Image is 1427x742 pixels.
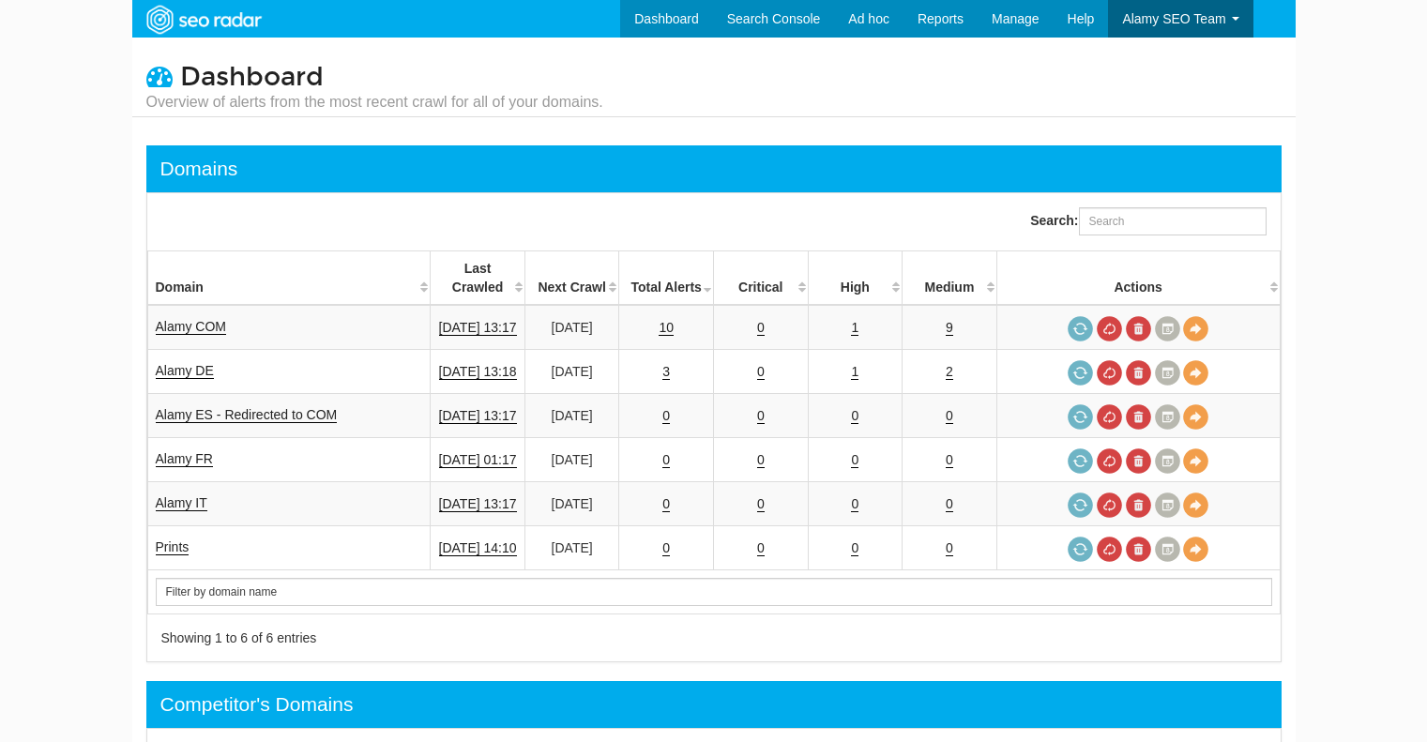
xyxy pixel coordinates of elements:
[524,394,619,438] td: [DATE]
[439,408,517,424] a: [DATE] 13:17
[1183,492,1208,518] a: View Domain Overview
[851,364,858,380] a: 1
[1126,537,1151,562] a: Delete most recent audit
[1183,316,1208,341] a: View Domain Overview
[156,319,226,335] a: Alamy COM
[1068,11,1095,26] span: Help
[524,305,619,350] td: [DATE]
[156,363,214,379] a: Alamy DE
[1068,537,1093,562] a: Request a crawl
[1097,360,1122,386] a: Cancel in-progress audit
[808,251,903,306] th: High: activate to sort column descending
[1126,316,1151,341] a: Delete most recent audit
[1030,207,1266,235] label: Search:
[757,452,765,468] a: 0
[757,496,765,512] a: 0
[757,540,765,556] a: 0
[848,11,889,26] span: Ad hoc
[1155,537,1180,562] a: Crawl History
[1155,404,1180,430] a: Crawl History
[946,540,953,556] a: 0
[1126,448,1151,474] a: Delete most recent audit
[662,408,670,424] a: 0
[851,408,858,424] a: 0
[524,438,619,482] td: [DATE]
[1068,492,1093,518] a: Request a crawl
[662,496,670,512] a: 0
[1126,360,1151,386] a: Delete most recent audit
[156,539,190,555] a: Prints
[903,251,997,306] th: Medium: activate to sort column descending
[662,452,670,468] a: 0
[851,452,858,468] a: 0
[156,578,1272,606] input: Search
[662,540,670,556] a: 0
[727,11,821,26] span: Search Console
[1126,404,1151,430] a: Delete most recent audit
[439,364,517,380] a: [DATE] 13:18
[1183,448,1208,474] a: View Domain Overview
[757,320,765,336] a: 0
[439,320,517,336] a: [DATE] 13:17
[1097,492,1122,518] a: Cancel in-progress audit
[1155,360,1180,386] a: Crawl History
[619,251,714,306] th: Total Alerts: activate to sort column ascending
[1155,448,1180,474] a: Crawl History
[524,350,619,394] td: [DATE]
[160,155,238,183] div: Domains
[146,63,173,89] i: 
[1122,11,1225,26] span: Alamy SEO Team
[851,320,858,336] a: 1
[439,540,517,556] a: [DATE] 14:10
[160,690,354,719] div: Competitor's Domains
[946,320,953,336] a: 9
[524,526,619,570] td: [DATE]
[156,407,338,423] a: Alamy ES - Redirected to COM
[996,251,1280,306] th: Actions: activate to sort column ascending
[161,628,691,647] div: Showing 1 to 6 of 6 entries
[1097,448,1122,474] a: Cancel in-progress audit
[439,496,517,512] a: [DATE] 13:17
[147,251,431,306] th: Domain: activate to sort column ascending
[524,482,619,526] td: [DATE]
[992,11,1040,26] span: Manage
[1068,316,1093,341] a: Request a crawl
[1097,537,1122,562] a: Cancel in-progress audit
[1183,404,1208,430] a: View Domain Overview
[1079,207,1267,235] input: Search:
[156,495,207,511] a: Alamy IT
[757,408,765,424] a: 0
[851,496,858,512] a: 0
[1155,316,1180,341] a: Crawl History
[662,364,670,380] a: 3
[1097,316,1122,341] a: Cancel in-progress audit
[851,540,858,556] a: 0
[1183,537,1208,562] a: View Domain Overview
[1126,492,1151,518] a: Delete most recent audit
[156,451,213,467] a: Alamy FR
[1068,360,1093,386] a: Request a crawl
[146,92,603,113] small: Overview of alerts from the most recent crawl for all of your domains.
[946,496,953,512] a: 0
[1097,404,1122,430] a: Cancel in-progress audit
[713,251,808,306] th: Critical: activate to sort column descending
[918,11,964,26] span: Reports
[439,452,517,468] a: [DATE] 01:17
[946,408,953,424] a: 0
[1068,448,1093,474] a: Request a crawl
[1155,492,1180,518] a: Crawl History
[180,61,324,93] span: Dashboard
[757,364,765,380] a: 0
[431,251,525,306] th: Last Crawled: activate to sort column descending
[1183,360,1208,386] a: View Domain Overview
[139,3,268,37] img: SEORadar
[524,251,619,306] th: Next Crawl: activate to sort column descending
[1068,404,1093,430] a: Request a crawl
[946,364,953,380] a: 2
[946,452,953,468] a: 0
[659,320,674,336] a: 10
